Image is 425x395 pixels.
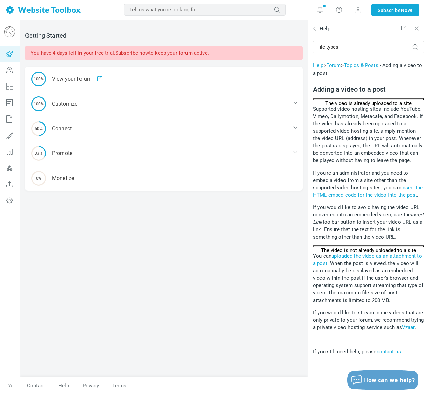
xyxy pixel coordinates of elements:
a: SubscribeNow! [371,4,419,16]
p: You can . When the post is viewed, the video will automatically be displayed as an embedded video... [313,252,424,304]
a: Forum [326,62,341,68]
button: The video is not already uploaded to a site [313,245,424,247]
a: 0% Monetize [25,166,303,191]
p: If you still need help, please . [313,341,424,355]
a: insert the HTML embed code for the video into the post [313,185,423,198]
div: Connect [25,116,303,141]
p: If you're an administrator and you need to embed a video from a site other than the supported vid... [313,169,424,199]
a: Topics & Posts [344,62,378,68]
a: Help [52,380,76,392]
button: How can we help? [347,370,418,390]
a: Subscribe now [115,50,149,56]
button: The video is already uploaded to a site [313,98,424,100]
span: Help [313,25,330,33]
a: 100% View your forum [25,67,303,91]
p: If you would like to avoid having the video URL converted into an embedded video, use the toolbar... [313,204,424,241]
a: Vzaar [402,324,415,330]
span: 33% [31,146,46,161]
span: How can we help? [364,376,415,384]
span: 0% [31,171,46,186]
div: Promote [25,141,303,166]
p: Supported video hosting sites include YouTube, Vimeo, Dailymotion, Metacafe, and Facebook. If the... [313,105,424,164]
div: Monetize [25,166,303,191]
img: globe-icon.png [4,26,15,37]
span: > > > Adding a video to a post [313,62,422,76]
span: Now! [401,7,413,14]
span: 100% [31,72,46,86]
span: 100% [31,96,46,111]
h2: Adding a video to a post [313,85,424,93]
h2: Getting Started [25,32,303,39]
i: Insert Link [313,212,424,225]
a: Help [313,62,324,68]
a: Terms [106,380,134,392]
input: Tell us what you're looking for [313,41,424,53]
span: 50% [31,121,46,136]
a: uploaded the video as an attachment to a post [313,253,422,266]
div: You have 4 days left in your free trial. to keep your forum active. [25,46,303,60]
div: View your forum [25,67,303,91]
a: Contact [20,380,52,392]
input: Tell us what you're looking for [124,4,286,16]
span: Back [312,25,319,32]
div: Customize [25,91,303,116]
p: If you would like to stream inline videos that are only private to your forum, we recommend tryin... [313,309,424,331]
a: Privacy [76,380,106,392]
a: contact us [377,349,401,355]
